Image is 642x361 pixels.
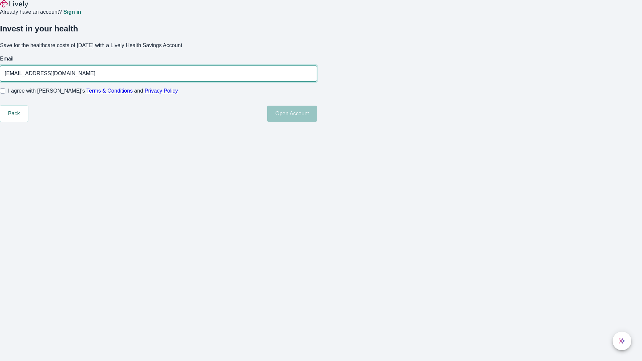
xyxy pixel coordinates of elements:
[613,332,631,350] button: chat
[86,88,133,94] a: Terms & Conditions
[63,9,81,15] a: Sign in
[145,88,178,94] a: Privacy Policy
[619,338,625,344] svg: Lively AI Assistant
[8,87,178,95] span: I agree with [PERSON_NAME]’s and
